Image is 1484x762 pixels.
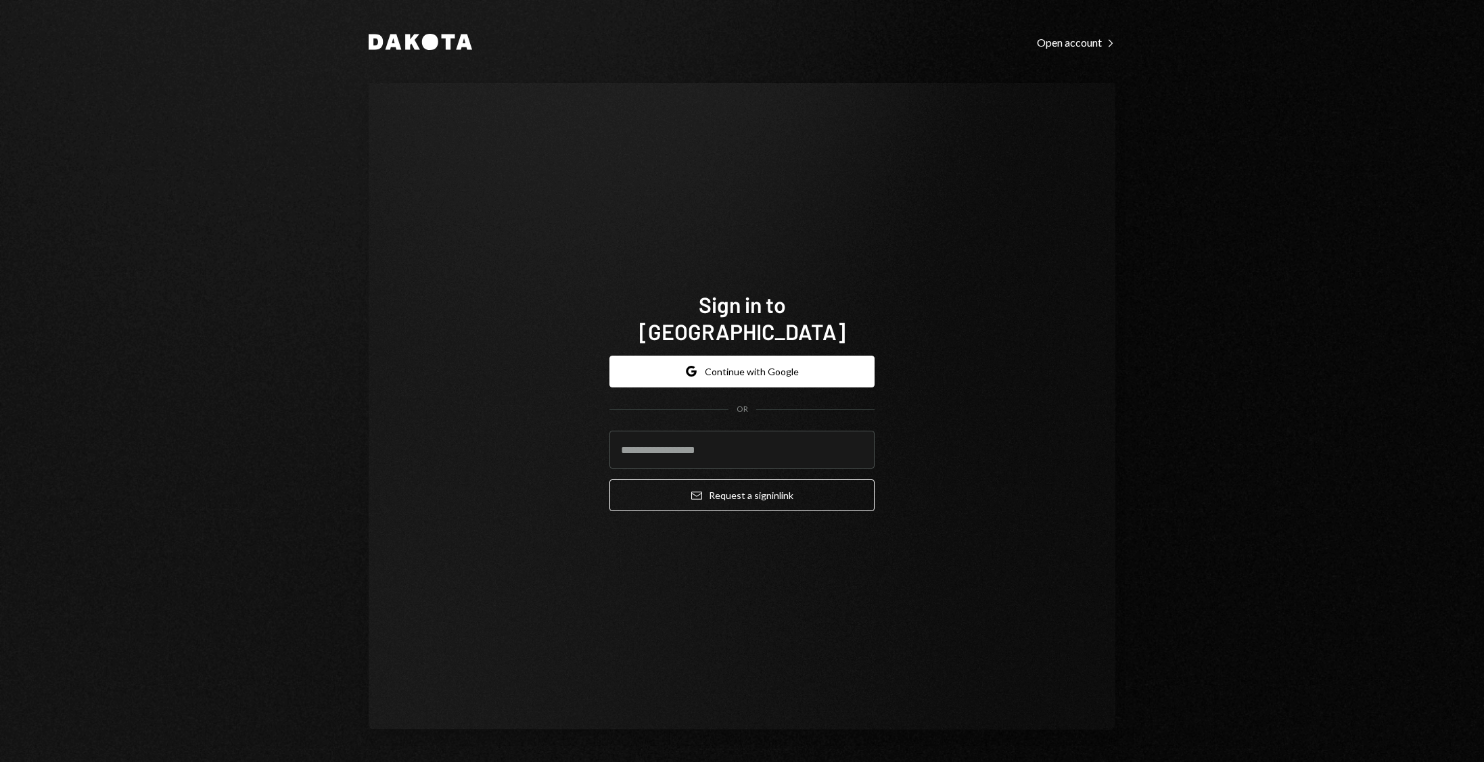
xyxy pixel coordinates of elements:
h1: Sign in to [GEOGRAPHIC_DATA] [609,291,875,345]
a: Open account [1037,34,1115,49]
button: Continue with Google [609,356,875,387]
div: Open account [1037,36,1115,49]
div: OR [737,404,748,415]
button: Request a signinlink [609,479,875,511]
